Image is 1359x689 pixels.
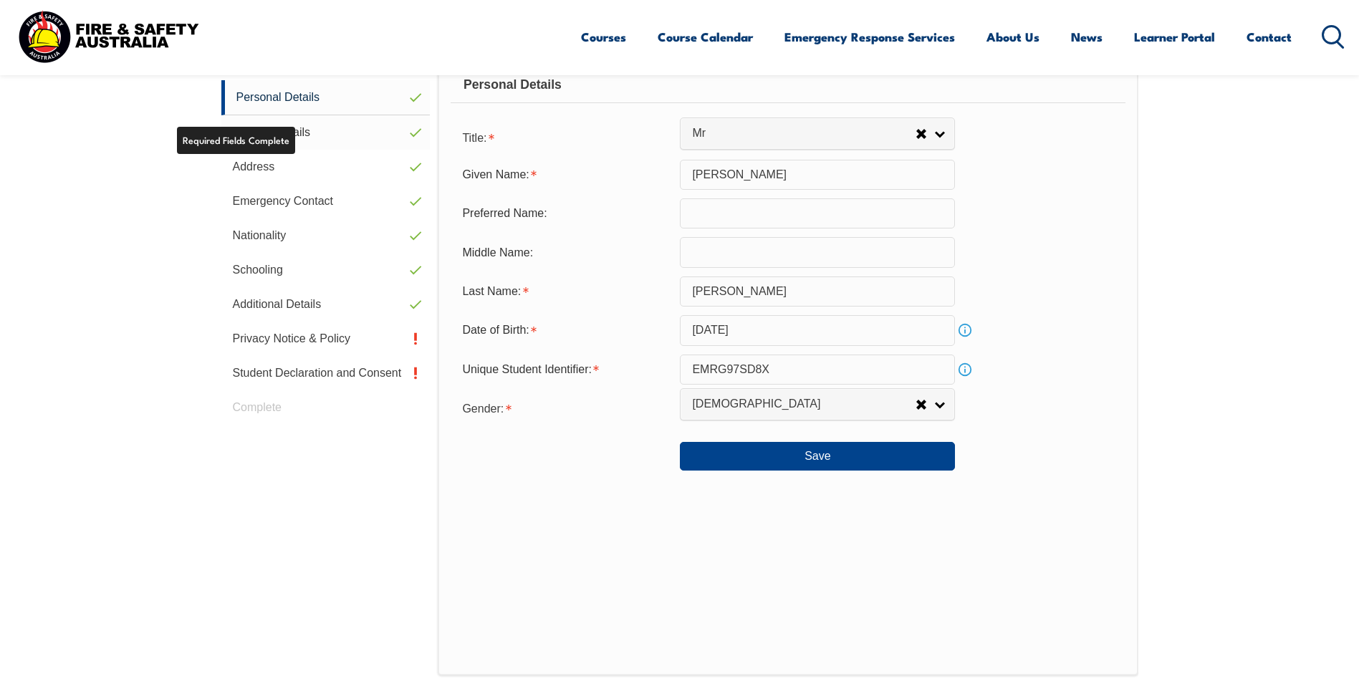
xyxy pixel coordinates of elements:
[451,317,680,344] div: Date of Birth is required.
[692,397,916,412] span: [DEMOGRAPHIC_DATA]
[451,238,680,266] div: Middle Name:
[1247,18,1292,56] a: Contact
[955,360,975,380] a: Info
[221,80,431,115] a: Personal Details
[462,132,486,144] span: Title:
[451,356,680,383] div: Unique Student Identifier is required.
[680,315,955,345] input: Select Date...
[221,184,431,218] a: Emergency Contact
[221,150,431,184] a: Address
[692,126,916,141] span: Mr
[451,278,680,305] div: Last Name is required.
[451,122,680,151] div: Title is required.
[658,18,753,56] a: Course Calendar
[221,356,431,390] a: Student Declaration and Consent
[221,253,431,287] a: Schooling
[451,200,680,227] div: Preferred Name:
[451,393,680,422] div: Gender is required.
[221,115,431,150] a: Contact Details
[221,287,431,322] a: Additional Details
[955,320,975,340] a: Info
[1071,18,1103,56] a: News
[680,355,955,385] input: 10 Characters no 1, 0, O or I
[986,18,1039,56] a: About Us
[1134,18,1215,56] a: Learner Portal
[680,442,955,471] button: Save
[221,322,431,356] a: Privacy Notice & Policy
[451,161,680,188] div: Given Name is required.
[581,18,626,56] a: Courses
[462,403,504,415] span: Gender:
[784,18,955,56] a: Emergency Response Services
[221,218,431,253] a: Nationality
[451,67,1125,103] div: Personal Details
